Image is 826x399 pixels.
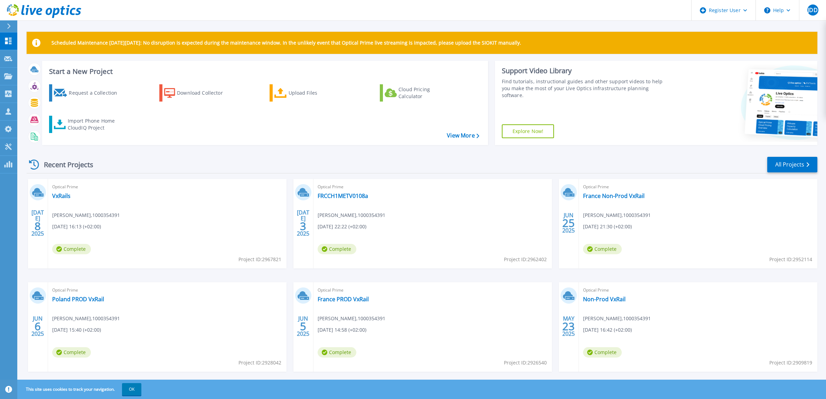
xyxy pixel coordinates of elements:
[767,157,817,172] a: All Projects
[318,347,356,358] span: Complete
[583,286,813,294] span: Optical Prime
[289,86,344,100] div: Upload Files
[35,323,41,329] span: 6
[583,296,626,303] a: Non-Prod VxRail
[398,86,454,100] div: Cloud Pricing Calculator
[49,68,479,75] h3: Start a New Project
[52,183,282,191] span: Optical Prime
[52,244,91,254] span: Complete
[52,326,101,334] span: [DATE] 15:40 (+02:00)
[504,256,547,263] span: Project ID: 2962402
[27,156,103,173] div: Recent Projects
[31,210,44,236] div: [DATE] 2025
[35,223,41,229] span: 8
[318,326,366,334] span: [DATE] 14:58 (+02:00)
[69,86,124,100] div: Request a Collection
[159,84,236,102] a: Download Collector
[562,314,575,339] div: MAY 2025
[52,286,282,294] span: Optical Prime
[68,117,122,131] div: Import Phone Home CloudIQ Project
[300,223,306,229] span: 3
[52,223,101,230] span: [DATE] 16:13 (+02:00)
[583,223,632,230] span: [DATE] 21:30 (+02:00)
[49,84,126,102] a: Request a Collection
[318,223,366,230] span: [DATE] 22:22 (+02:00)
[502,66,668,75] div: Support Video Library
[52,347,91,358] span: Complete
[52,211,120,219] span: [PERSON_NAME] , 1000354391
[270,84,347,102] a: Upload Files
[808,7,817,13] span: JDD
[562,220,575,226] span: 25
[583,183,813,191] span: Optical Prime
[122,383,141,396] button: OK
[502,78,668,99] div: Find tutorials, instructional guides and other support videos to help you make the most of your L...
[318,315,385,322] span: [PERSON_NAME] , 1000354391
[31,314,44,339] div: JUN 2025
[583,326,632,334] span: [DATE] 16:42 (+02:00)
[52,192,71,199] a: VxRails
[583,192,645,199] a: France Non-Prod VxRail
[583,315,651,322] span: [PERSON_NAME] , 1000354391
[238,359,281,367] span: Project ID: 2928042
[318,244,356,254] span: Complete
[297,314,310,339] div: JUN 2025
[300,323,306,329] span: 5
[297,210,310,236] div: [DATE] 2025
[583,347,622,358] span: Complete
[19,383,141,396] span: This site uses cookies to track your navigation.
[562,323,575,329] span: 23
[583,211,651,219] span: [PERSON_NAME] , 1000354391
[447,132,479,139] a: View More
[318,211,385,219] span: [PERSON_NAME] , 1000354391
[318,183,548,191] span: Optical Prime
[238,256,281,263] span: Project ID: 2967821
[769,359,812,367] span: Project ID: 2909819
[583,244,622,254] span: Complete
[52,315,120,322] span: [PERSON_NAME] , 1000354391
[177,86,232,100] div: Download Collector
[318,192,368,199] a: FRCCH1METV0108a
[380,84,457,102] a: Cloud Pricing Calculator
[51,40,521,46] p: Scheduled Maintenance [DATE][DATE]: No disruption is expected during the maintenance window. In t...
[502,124,554,138] a: Explore Now!
[52,296,104,303] a: Poland PROD VxRail
[318,286,548,294] span: Optical Prime
[318,296,369,303] a: France PROD VxRail
[562,210,575,236] div: JUN 2025
[504,359,547,367] span: Project ID: 2926540
[769,256,812,263] span: Project ID: 2952114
